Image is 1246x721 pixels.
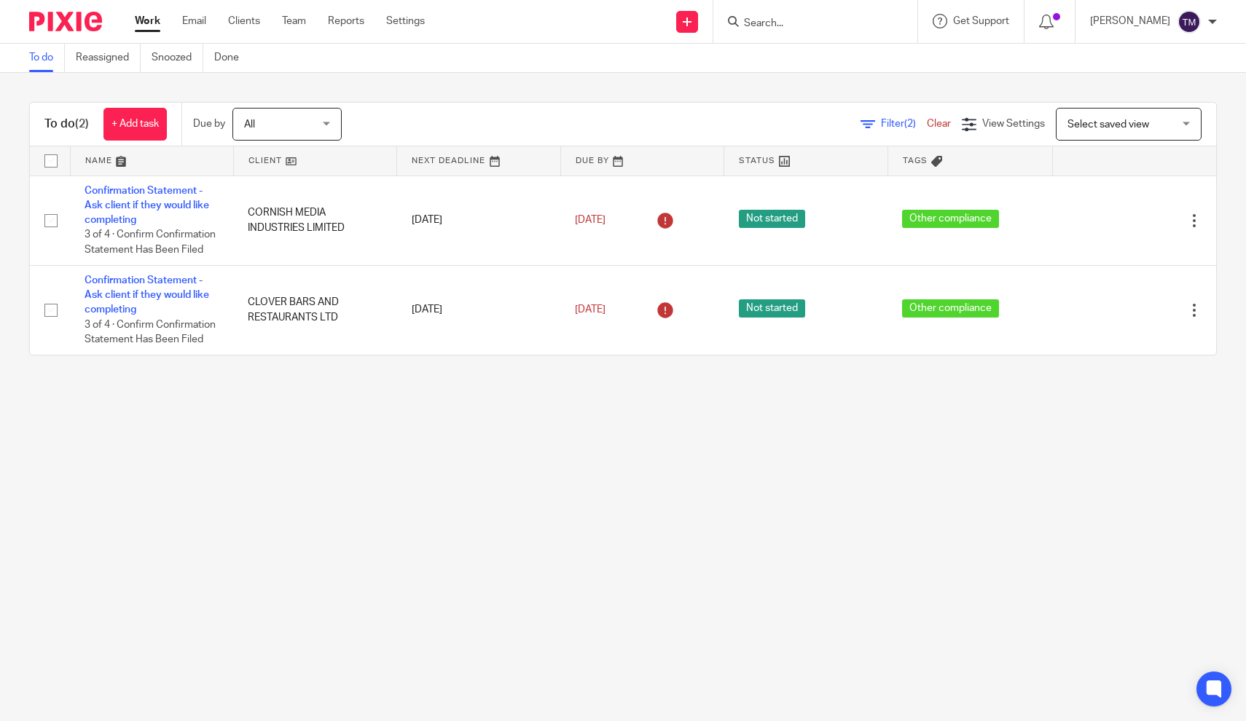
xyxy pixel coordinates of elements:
[214,44,250,72] a: Done
[742,17,874,31] input: Search
[902,210,999,228] span: Other compliance
[386,14,425,28] a: Settings
[103,108,167,141] a: + Add task
[29,44,65,72] a: To do
[193,117,225,131] p: Due by
[927,119,951,129] a: Clear
[85,320,216,345] span: 3 of 4 · Confirm Confirmation Statement Has Been Filed
[75,118,89,130] span: (2)
[152,44,203,72] a: Snoozed
[1067,119,1149,130] span: Select saved view
[44,117,89,132] h1: To do
[244,119,255,130] span: All
[85,186,209,226] a: Confirmation Statement - Ask client if they would like completing
[575,304,606,315] span: [DATE]
[282,14,306,28] a: Team
[328,14,364,28] a: Reports
[85,275,209,315] a: Confirmation Statement - Ask client if they would like completing
[953,16,1009,26] span: Get Support
[233,265,396,355] td: CLOVER BARS AND RESTAURANTS LTD
[85,230,216,256] span: 3 of 4 · Confirm Confirmation Statement Has Been Filed
[982,119,1045,129] span: View Settings
[575,215,606,225] span: [DATE]
[182,14,206,28] a: Email
[135,14,160,28] a: Work
[739,299,805,318] span: Not started
[397,176,560,265] td: [DATE]
[1178,10,1201,34] img: svg%3E
[739,210,805,228] span: Not started
[76,44,141,72] a: Reassigned
[881,119,927,129] span: Filter
[902,299,999,318] span: Other compliance
[397,265,560,355] td: [DATE]
[904,119,916,129] span: (2)
[29,12,102,31] img: Pixie
[233,176,396,265] td: CORNISH MEDIA INDUSTRIES LIMITED
[1090,14,1170,28] p: [PERSON_NAME]
[903,157,928,165] span: Tags
[228,14,260,28] a: Clients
